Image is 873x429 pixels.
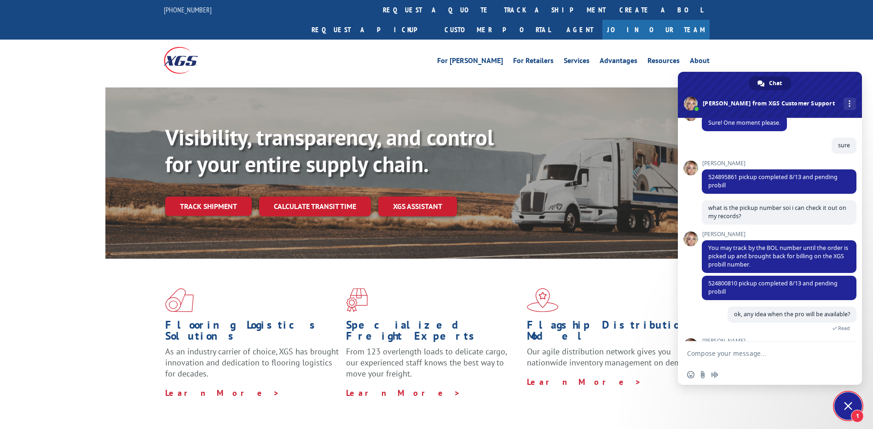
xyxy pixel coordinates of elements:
span: sure [838,141,850,149]
a: For Retailers [513,57,554,67]
span: Read [838,325,850,331]
a: Calculate transit time [259,197,371,216]
span: Audio message [711,371,718,378]
a: Advantages [600,57,637,67]
a: Track shipment [165,197,252,216]
img: xgs-icon-flagship-distribution-model-red [527,288,559,312]
a: Learn More > [527,377,642,387]
h1: Flooring Logistics Solutions [165,319,339,346]
img: xgs-icon-total-supply-chain-intelligence-red [165,288,194,312]
img: xgs-icon-focused-on-flooring-red [346,288,368,312]
span: what is the pickup number soi i can check it out on my records? [708,204,846,220]
p: From 123 overlength loads to delicate cargo, our experienced staff knows the best way to move you... [346,346,520,387]
span: You may track by the BOL number until the order is picked up and brought back for billing on the ... [708,244,848,268]
span: ok, any idea when the pro will be available? [734,310,850,318]
a: Request a pickup [305,20,438,40]
a: Learn More > [165,388,280,398]
a: About [690,57,710,67]
a: Customer Portal [438,20,557,40]
a: Resources [648,57,680,67]
a: Learn More > [346,388,461,398]
a: For [PERSON_NAME] [437,57,503,67]
span: 524895861 pickup completed 8/13 and pending probill [708,173,838,189]
a: Chat [749,76,791,90]
span: 524800810 pickup completed 8/13 and pending probill [708,279,838,296]
span: Insert an emoji [687,371,694,378]
span: Our agile distribution network gives you nationwide inventory management on demand. [527,346,696,368]
textarea: Compose your message... [687,342,834,365]
a: Agent [557,20,602,40]
span: Chat [769,76,782,90]
h1: Specialized Freight Experts [346,319,520,346]
span: As an industry carrier of choice, XGS has brought innovation and dedication to flooring logistics... [165,346,339,379]
a: XGS ASSISTANT [378,197,457,216]
a: Services [564,57,590,67]
a: [PHONE_NUMBER] [164,5,212,14]
span: Sure! One moment please. [708,119,780,127]
a: Close chat [834,392,862,420]
span: Send a file [699,371,706,378]
b: Visibility, transparency, and control for your entire supply chain. [165,123,494,178]
span: [PERSON_NAME] [702,231,856,238]
span: [PERSON_NAME] [702,338,837,344]
span: 1 [851,410,864,423]
span: [PERSON_NAME] [702,160,856,167]
h1: Flagship Distribution Model [527,319,701,346]
a: Join Our Team [602,20,710,40]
